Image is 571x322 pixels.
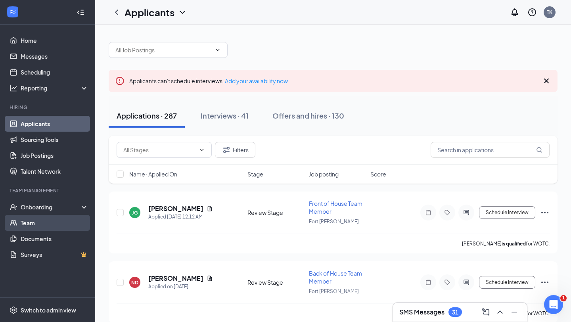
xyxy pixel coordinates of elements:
[479,276,535,289] button: Schedule Interview
[479,306,492,318] button: ComposeMessage
[148,274,203,283] h5: [PERSON_NAME]
[536,147,542,153] svg: MagnifyingGlass
[462,279,471,286] svg: ActiveChat
[309,288,359,294] span: Fort [PERSON_NAME]
[479,206,535,219] button: Schedule Interview
[10,187,87,194] div: Team Management
[215,142,255,158] button: Filter Filters
[21,215,88,231] a: Team
[462,240,550,247] p: [PERSON_NAME] for WOTC.
[129,170,177,178] span: Name · Applied On
[510,8,519,17] svg: Notifications
[148,213,213,221] div: Applied [DATE] 12:12 AM
[123,146,195,154] input: All Stages
[309,170,339,178] span: Job posting
[9,8,17,16] svg: WorkstreamLogo
[115,76,125,86] svg: Error
[510,307,519,317] svg: Minimize
[452,309,458,316] div: 31
[115,46,211,54] input: All Job Postings
[125,6,174,19] h1: Applicants
[207,205,213,212] svg: Document
[225,77,288,84] a: Add your availability now
[544,295,563,314] iframe: Intercom live chat
[560,295,567,301] span: 1
[132,209,138,216] div: JG
[21,64,88,80] a: Scheduling
[423,279,433,286] svg: Note
[21,203,82,211] div: Onboarding
[112,8,121,17] svg: ChevronLeft
[10,203,17,211] svg: UserCheck
[21,247,88,263] a: SurveysCrown
[21,132,88,148] a: Sourcing Tools
[117,111,177,121] div: Applications · 287
[502,241,526,247] b: is qualified
[247,278,304,286] div: Review Stage
[272,111,344,121] div: Offers and hires · 130
[309,218,359,224] span: Fort [PERSON_NAME]
[540,208,550,217] svg: Ellipses
[443,279,452,286] svg: Tag
[201,111,249,121] div: Interviews · 41
[542,76,551,86] svg: Cross
[370,170,386,178] span: Score
[131,279,138,286] div: ND
[481,307,491,317] svg: ComposeMessage
[178,8,187,17] svg: ChevronDown
[21,48,88,64] a: Messages
[423,209,433,216] svg: Note
[21,306,76,314] div: Switch to admin view
[495,307,505,317] svg: ChevronUp
[21,148,88,163] a: Job Postings
[21,84,89,92] div: Reporting
[215,47,221,53] svg: ChevronDown
[508,306,521,318] button: Minimize
[247,209,304,217] div: Review Stage
[10,306,17,314] svg: Settings
[247,170,263,178] span: Stage
[207,275,213,282] svg: Document
[148,283,213,291] div: Applied on [DATE]
[399,308,445,316] h3: SMS Messages
[443,209,452,216] svg: Tag
[148,204,203,213] h5: [PERSON_NAME]
[129,77,288,84] span: Applicants can't schedule interviews.
[494,306,506,318] button: ChevronUp
[527,8,537,17] svg: QuestionInfo
[21,163,88,179] a: Talent Network
[309,270,362,285] span: Back of House Team Member
[199,147,205,153] svg: ChevronDown
[222,145,231,155] svg: Filter
[547,9,552,15] div: TK
[21,116,88,132] a: Applicants
[462,209,471,216] svg: ActiveChat
[21,33,88,48] a: Home
[21,231,88,247] a: Documents
[10,84,17,92] svg: Analysis
[10,104,87,111] div: Hiring
[540,278,550,287] svg: Ellipses
[309,200,362,215] span: Front of House Team Member
[77,8,84,16] svg: Collapse
[431,142,550,158] input: Search in applications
